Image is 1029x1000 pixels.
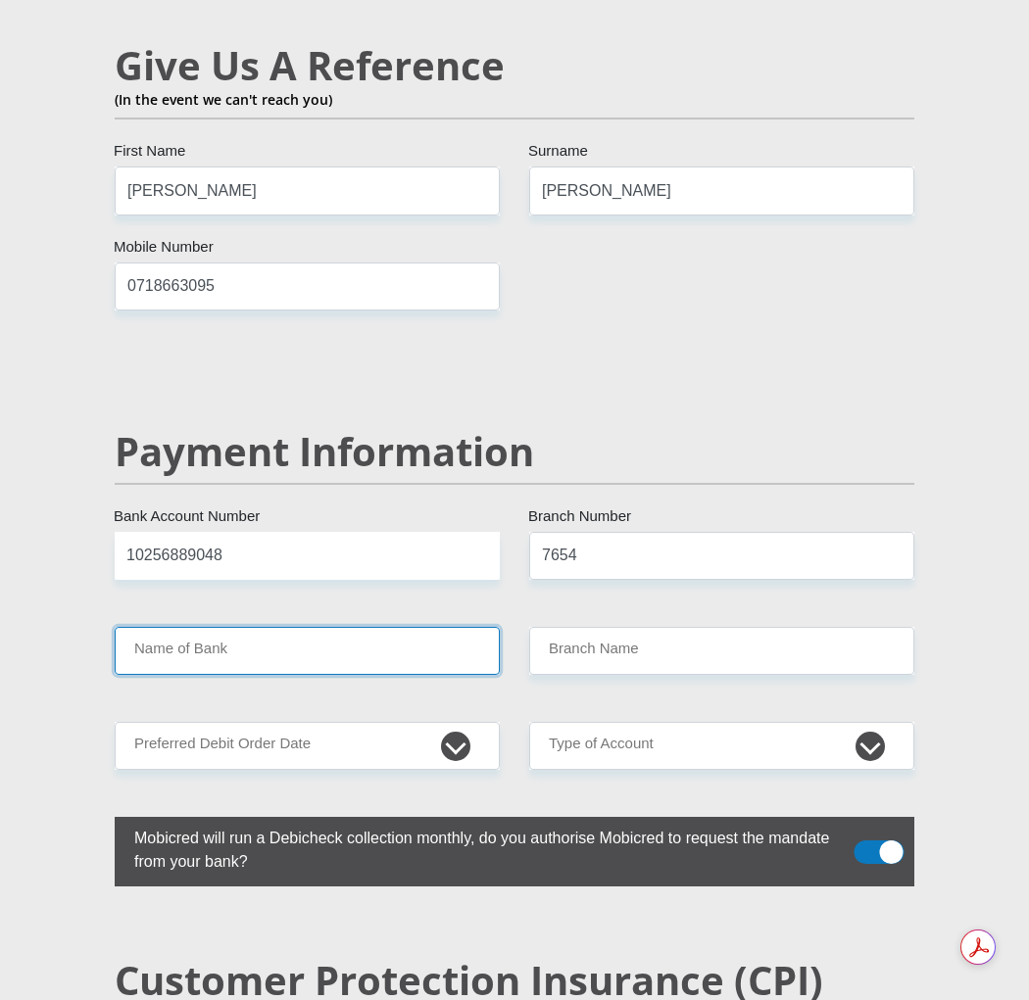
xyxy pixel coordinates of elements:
input: Surname [529,167,914,214]
label: Mobicred will run a Debicheck collection monthly, do you authorise Mobicred to request the mandat... [115,817,834,879]
input: Bank Account Number [115,532,500,580]
input: Name of Bank [115,627,500,675]
h2: Payment Information [115,428,914,475]
h2: Give Us A Reference [115,42,914,89]
input: Name [115,167,500,214]
p: (In the event we can't reach you) [115,89,914,110]
input: Branch Number [529,532,914,580]
input: Branch Name [529,627,914,675]
input: Mobile Number [115,262,500,310]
